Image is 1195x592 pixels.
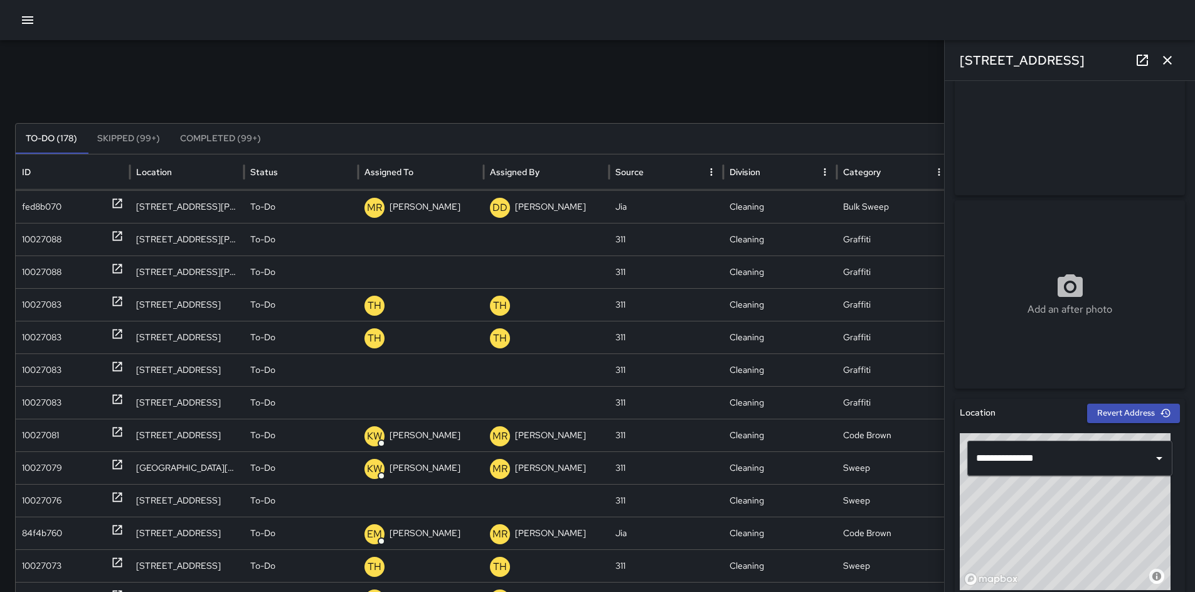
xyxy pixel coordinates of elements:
div: Cleaning [723,419,837,451]
div: 10027079 [22,452,62,484]
p: [PERSON_NAME] [515,452,586,484]
div: Bulk Sweep [837,190,951,223]
div: Cleaning [723,288,837,321]
div: Cleaning [723,256,837,288]
p: TH [493,331,507,346]
p: To-Do [250,550,275,582]
p: [PERSON_NAME] [515,191,586,223]
div: Assigned By [490,166,539,178]
p: TH [368,298,381,313]
p: [PERSON_NAME] [390,517,460,549]
div: 10027083 [22,387,61,419]
div: 398 12th Street [130,386,244,419]
div: Status [250,166,278,178]
p: [PERSON_NAME] [515,517,586,549]
div: 10027083 [22,289,61,321]
div: 10027088 [22,223,61,256]
div: 169 7th Street [130,484,244,517]
div: 10027081 [22,419,59,451]
div: 1375 Howard Street [130,451,244,484]
div: Sweep [837,451,951,484]
div: Division [730,166,760,178]
div: Graffiti [837,288,951,321]
p: To-Do [250,452,275,484]
div: Assigned To [364,166,413,178]
button: Source column menu [703,163,720,181]
div: 10027088 [22,256,61,288]
p: To-Do [250,517,275,549]
div: Cleaning [723,484,837,517]
p: MR [492,527,507,542]
p: To-Do [250,223,275,256]
button: To-Do (178) [16,124,87,154]
p: KW [367,429,382,444]
div: 10027083 [22,321,61,353]
p: [PERSON_NAME] [390,191,460,223]
p: MR [367,200,382,215]
div: Cleaning [723,517,837,549]
div: Cleaning [723,223,837,256]
p: TH [368,559,381,574]
div: Code Brown [837,419,951,451]
p: MR [492,461,507,476]
div: 311 [609,451,723,484]
div: 311 [609,549,723,582]
p: To-Do [250,191,275,223]
div: Sweep [837,549,951,582]
div: 311 [609,386,723,419]
p: [PERSON_NAME] [390,452,460,484]
div: 397 8th Street [130,549,244,582]
div: 1166 Howard Street [130,190,244,223]
div: 311 [609,321,723,353]
div: Location [136,166,172,178]
div: Graffiti [837,223,951,256]
div: Jia [609,190,723,223]
div: Cleaning [723,451,837,484]
div: 311 [609,256,723,288]
div: 732 Brannan Street [130,256,244,288]
p: To-Do [250,354,275,386]
div: Graffiti [837,386,951,419]
div: Graffiti [837,321,951,353]
p: To-Do [250,485,275,517]
div: Cleaning [723,321,837,353]
p: [PERSON_NAME] [390,419,460,451]
div: 311 [609,419,723,451]
div: fed8b070 [22,191,61,223]
div: 311 [609,484,723,517]
div: 321 11th Street [130,288,244,321]
p: MR [492,429,507,444]
div: 321 11th Street [130,321,244,353]
div: Jia [609,517,723,549]
div: Graffiti [837,256,951,288]
p: EM [367,527,382,542]
div: 311 [609,288,723,321]
div: 10027073 [22,550,61,582]
div: ID [22,166,31,178]
p: DD [492,200,507,215]
div: 311 [609,353,723,386]
p: KW [367,461,382,476]
p: To-Do [250,289,275,321]
div: Cleaning [723,386,837,419]
div: 10027076 [22,485,61,517]
div: Graffiti [837,353,951,386]
p: To-Do [250,256,275,288]
div: Code Brown [837,517,951,549]
div: 780 Natoma Street [130,419,244,451]
p: TH [493,559,507,574]
button: Skipped (99+) [87,124,170,154]
p: TH [368,331,381,346]
div: Sweep [837,484,951,517]
p: To-Do [250,419,275,451]
button: Division column menu [816,163,834,181]
p: [PERSON_NAME] [515,419,586,451]
div: 84f4b760 [22,517,62,549]
div: Category [843,166,881,178]
div: Source [615,166,644,178]
button: Completed (99+) [170,124,271,154]
p: To-Do [250,321,275,353]
div: 321 11th Street [130,353,244,386]
div: Cleaning [723,190,837,223]
div: 757 Brannan Street [130,223,244,256]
